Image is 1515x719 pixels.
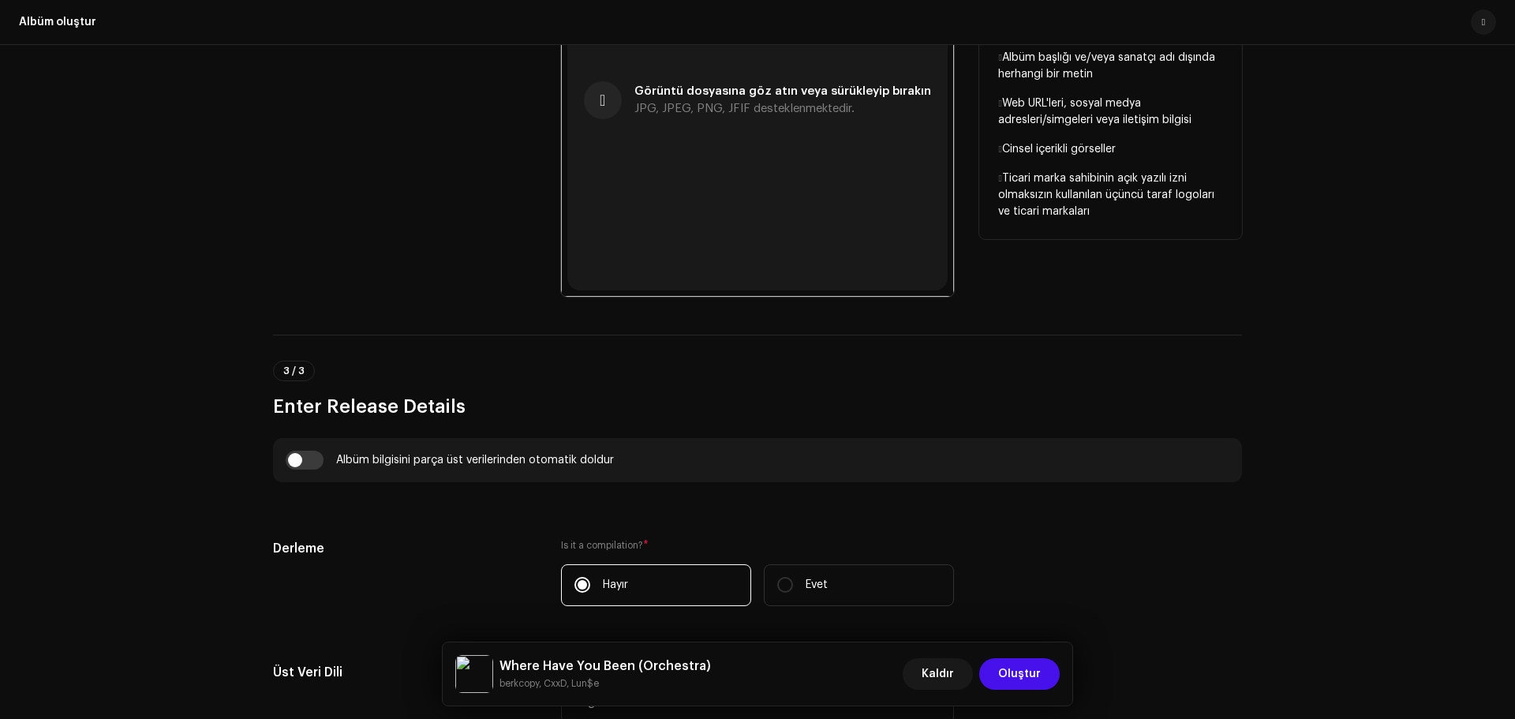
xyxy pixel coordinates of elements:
h5: Üst Veri Dili [273,663,536,682]
h5: Where Have You Been (Orchestra) [499,657,711,676]
div: Albüm bilgisini parça üst verilerinden otomatik doldur [336,454,614,466]
p: Cinsel içerikli görseller [998,141,1223,158]
span: Oluştur [998,658,1041,690]
h5: Derleme [273,539,536,558]
button: Oluştur [979,658,1060,690]
p: Evet [806,577,828,594]
small: Where Have You Been (Orchestra) [499,676,711,691]
p: Web URL'leri, sosyal medya adresleri/simgeleri veya iletişim bilgisi [998,95,1223,129]
p: Hayır [603,577,628,594]
p: Ticari marka sahibinin açık yazılı izni olmaksızın kullanılan üçüncü taraf logoları ve ticari mar... [998,170,1223,220]
button: Kaldır [903,658,973,690]
label: Is it a compilation? [561,539,954,552]
img: dad6c573-f790-481b-a486-c320327f8dae [455,655,493,693]
p: Albüm başlığı ve/veya sanatçı adı dışında herhangi bir metin [998,50,1223,83]
span: 3 / 3 [283,366,305,376]
h3: Enter Release Details [273,394,1242,419]
span: Kaldır [922,658,954,690]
